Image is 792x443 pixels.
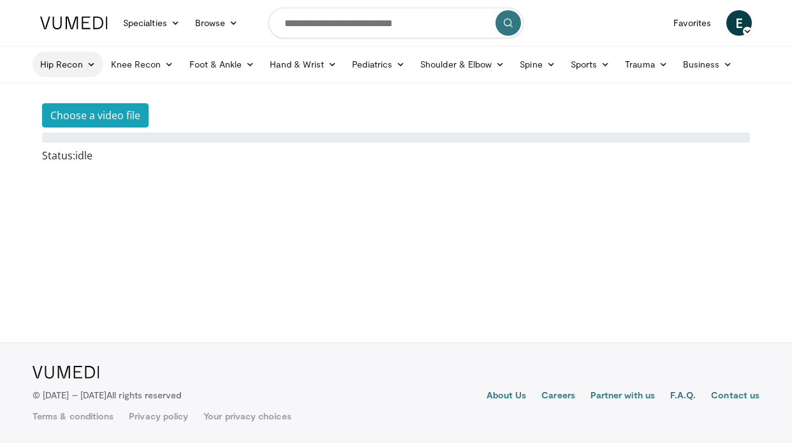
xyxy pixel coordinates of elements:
[33,389,182,402] p: © [DATE] – [DATE]
[563,52,618,77] a: Sports
[129,410,188,423] a: Privacy policy
[670,389,696,404] a: F.A.Q.
[115,10,187,36] a: Specialties
[42,148,750,163] div: Status:
[103,52,182,77] a: Knee Recon
[75,149,92,163] span: idle
[262,52,344,77] a: Hand & Wrist
[344,52,413,77] a: Pediatrics
[203,410,291,423] a: Your privacy choices
[33,410,114,423] a: Terms & conditions
[187,10,246,36] a: Browse
[487,389,527,404] a: About Us
[711,389,759,404] a: Contact us
[268,8,524,38] input: Search topics, interventions
[182,52,263,77] a: Foot & Ankle
[590,389,655,404] a: Partner with us
[675,52,740,77] a: Business
[33,52,103,77] a: Hip Recon
[42,103,149,127] button: Choose a video file
[666,10,719,36] a: Favorites
[33,366,99,379] img: VuMedi Logo
[413,52,512,77] a: Shoulder & Elbow
[106,389,181,400] span: All rights reserved
[726,10,752,36] a: E
[541,389,575,404] a: Careers
[40,17,108,29] img: VuMedi Logo
[617,52,675,77] a: Trauma
[512,52,562,77] a: Spine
